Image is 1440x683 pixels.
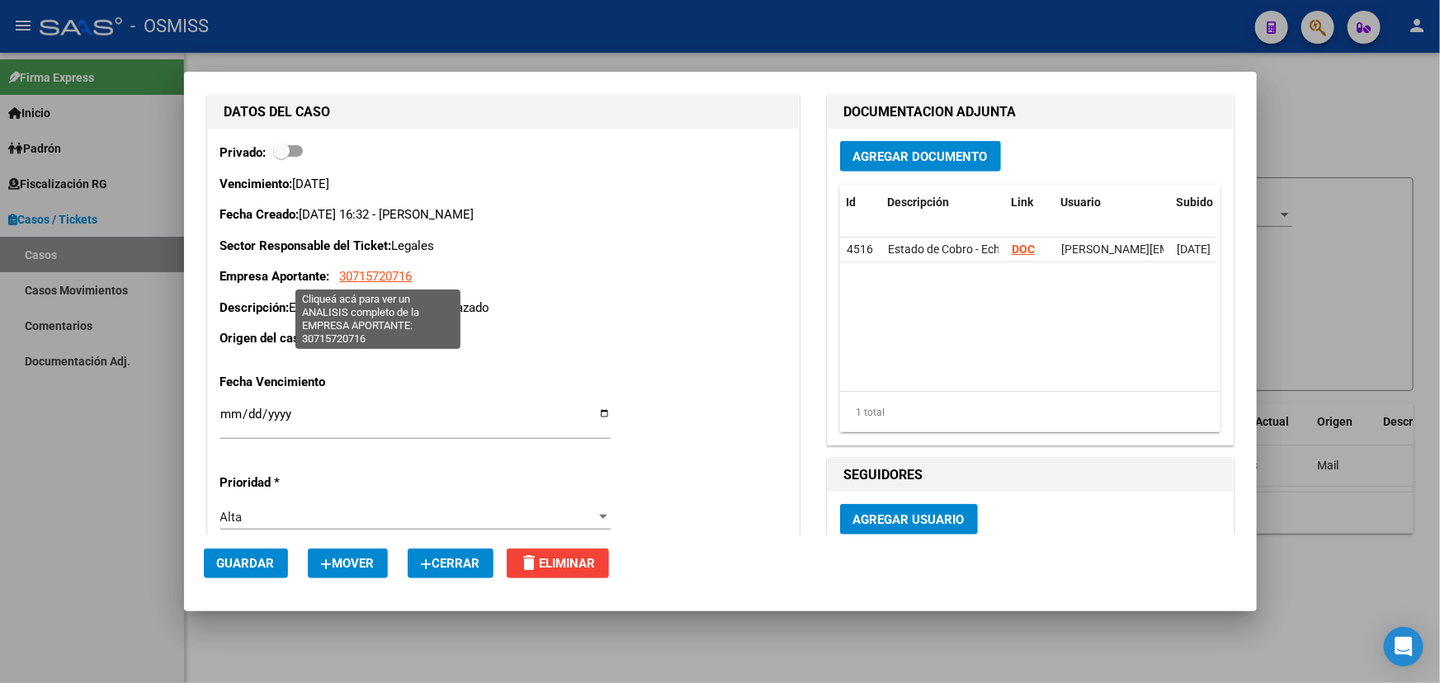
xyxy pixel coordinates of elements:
[1012,243,1035,256] a: DOC
[520,556,596,571] span: Eliminar
[520,553,540,572] mat-icon: delete
[847,195,857,209] span: Id
[220,237,786,256] p: Legales
[224,104,331,120] strong: DATOS DEL CASO
[1384,627,1423,667] div: Open Intercom Messenger
[220,145,267,160] strong: Privado:
[853,149,988,164] span: Agregar Documento
[840,141,1001,172] button: Agregar Documento
[408,549,493,578] button: Cerrar
[888,243,1073,256] span: Estado de Cobro - Echeq Rechazado
[217,556,275,571] span: Guardar
[844,102,1216,122] h1: DOCUMENTACION ADJUNTA
[847,243,873,256] span: 4516
[220,299,786,318] p: Estado de Cobro - Echeq Rechazado
[1177,243,1211,256] span: [DATE]
[507,549,609,578] button: Eliminar
[220,329,786,348] p: Mail
[308,549,388,578] button: Mover
[881,185,1005,220] datatable-header-cell: Descripción
[888,195,950,209] span: Descripción
[1177,195,1214,209] span: Subido
[844,465,1216,485] h1: SEGUIDORES
[1061,195,1102,209] span: Usuario
[220,373,390,392] p: Fecha Vencimiento
[840,185,881,220] datatable-header-cell: Id
[840,504,978,535] button: Agregar Usuario
[220,300,290,315] strong: Descripción:
[1012,195,1034,209] span: Link
[421,556,480,571] span: Cerrar
[204,549,288,578] button: Guardar
[840,392,1220,433] div: 1 total
[220,238,392,253] strong: Sector Responsable del Ticket:
[1055,185,1170,220] datatable-header-cell: Usuario
[220,473,390,492] p: Prioridad *
[220,331,310,346] strong: Origen del caso:
[853,512,965,527] span: Agregar Usuario
[220,269,330,284] strong: Empresa Aportante:
[321,556,375,571] span: Mover
[220,177,293,191] strong: Vencimiento:
[340,269,413,284] span: 30715720716
[1005,185,1055,220] datatable-header-cell: Link
[1170,185,1253,220] datatable-header-cell: Subido
[220,175,786,194] p: [DATE]
[220,207,300,222] strong: Fecha Creado:
[220,510,243,525] span: Alta
[220,205,786,224] p: [DATE] 16:32 - [PERSON_NAME]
